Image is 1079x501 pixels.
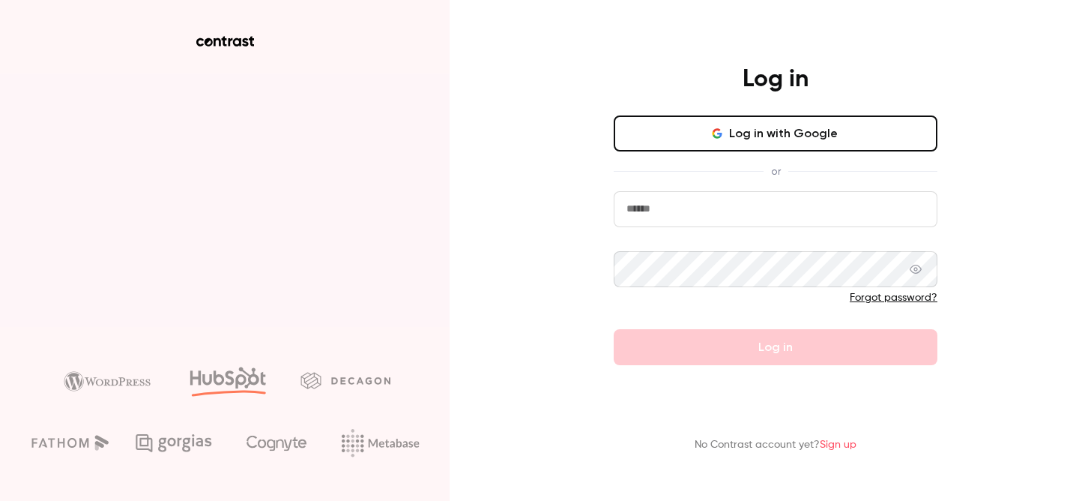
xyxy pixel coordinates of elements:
img: decagon [300,372,390,388]
a: Forgot password? [850,292,937,303]
p: No Contrast account yet? [695,437,856,453]
a: Sign up [820,439,856,450]
h4: Log in [743,64,809,94]
button: Log in with Google [614,115,937,151]
span: or [764,163,788,179]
